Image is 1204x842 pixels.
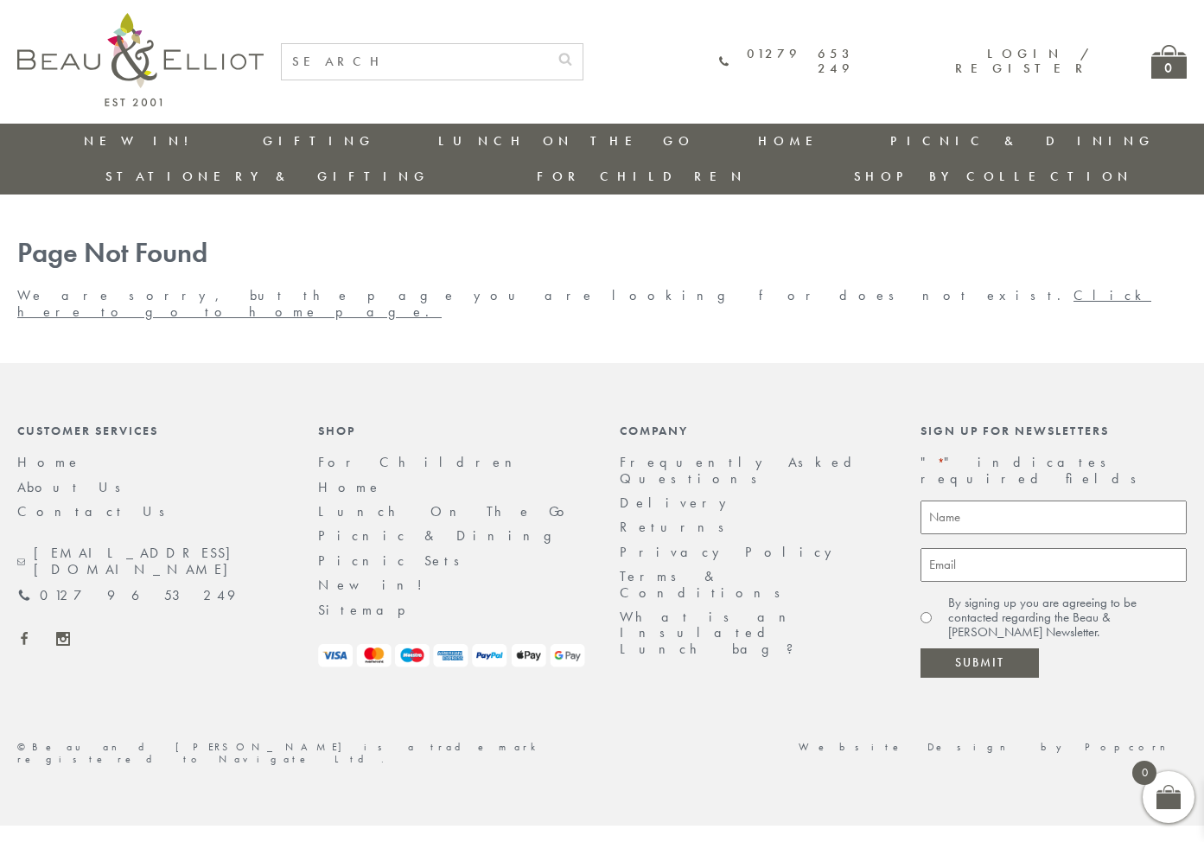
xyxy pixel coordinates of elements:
[318,424,584,437] div: Shop
[17,545,283,577] a: [EMAIL_ADDRESS][DOMAIN_NAME]
[620,518,736,536] a: Returns
[955,45,1091,77] a: Login / Register
[921,455,1187,487] p: " " indicates required fields
[620,424,886,437] div: Company
[921,424,1187,437] div: Sign up for newsletters
[620,567,792,601] a: Terms & Conditions
[438,132,694,150] a: Lunch On The Go
[719,47,853,77] a: 01279 653 249
[17,478,132,496] a: About Us
[84,132,200,150] a: New in!
[620,543,841,561] a: Privacy Policy
[921,501,1187,534] input: Name
[17,502,176,520] a: Contact Us
[17,588,235,603] a: 01279 653 249
[854,168,1133,185] a: Shop by collection
[620,453,863,487] a: Frequently Asked Questions
[318,478,382,496] a: Home
[890,132,1155,150] a: Picnic & Dining
[318,502,575,520] a: Lunch On The Go
[17,453,81,471] a: Home
[318,601,429,619] a: Sitemap
[318,552,471,570] a: Picnic Sets
[1132,761,1156,785] span: 0
[318,576,435,594] a: New in!
[318,453,526,471] a: For Children
[921,548,1187,582] input: Email
[282,44,548,80] input: SEARCH
[758,132,827,150] a: Home
[620,608,807,658] a: What is an Insulated Lunch bag?
[17,286,1151,320] a: Click here to go to home page.
[921,648,1039,678] input: Submit
[17,238,1187,270] h1: Page Not Found
[799,740,1187,754] a: Website Design by Popcorn
[537,168,747,185] a: For Children
[263,132,375,150] a: Gifting
[620,494,736,512] a: Delivery
[948,596,1187,641] label: By signing up you are agreeing to be contacted regarding the Beau & [PERSON_NAME] Newsletter.
[17,424,283,437] div: Customer Services
[1151,45,1187,79] a: 0
[318,644,584,667] img: payment-logos.png
[17,13,264,106] img: logo
[318,526,569,545] a: Picnic & Dining
[105,168,430,185] a: Stationery & Gifting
